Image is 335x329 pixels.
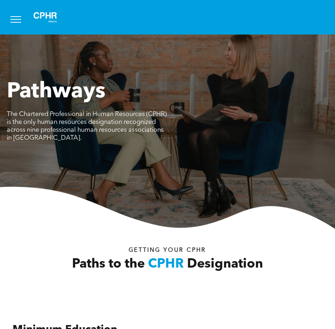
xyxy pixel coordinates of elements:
img: A white background with a few lines on it [27,6,63,29]
span: Pathways [7,81,105,103]
button: menu [6,10,25,29]
span: Paths to the [72,258,145,271]
span: The Chartered Professional in Human Resources (CPHR) is the only human resources designation reco... [7,111,167,141]
span: CPHR [148,258,184,271]
span: Getting your Cphr [129,247,206,253]
span: Designation [187,258,263,271]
